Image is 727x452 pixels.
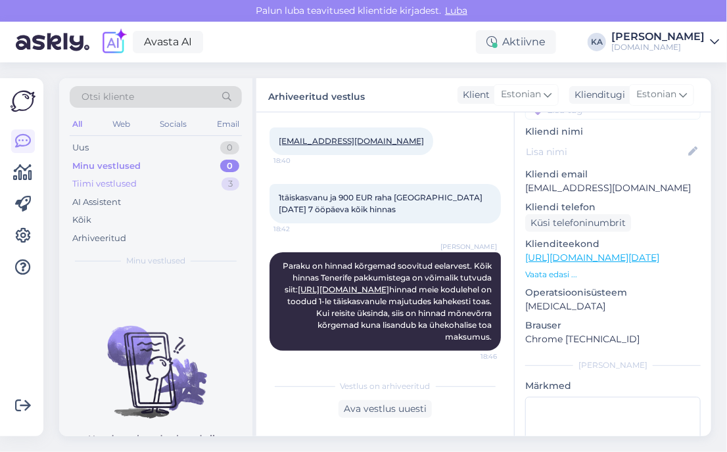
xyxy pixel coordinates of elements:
a: [EMAIL_ADDRESS][DOMAIN_NAME] [279,136,424,146]
img: explore-ai [100,28,128,56]
div: 0 [220,141,239,154]
div: Kõik [72,214,91,227]
div: 0 [220,160,239,173]
span: 1täiskasvanu ja 900 EUR raha [GEOGRAPHIC_DATA] [DATE] 7 ööpäeva kõik hinnas [279,192,484,214]
div: [DOMAIN_NAME] [611,42,705,53]
p: [MEDICAL_DATA] [525,300,701,313]
div: Web [110,116,133,133]
div: Minu vestlused [72,160,141,173]
span: Otsi kliente [82,90,134,104]
span: Luba [441,5,471,16]
div: 3 [222,177,239,191]
span: [PERSON_NAME] [440,242,497,252]
p: Brauser [525,319,701,332]
div: Arhiveeritud [72,232,126,245]
div: Ava vestlus uuesti [339,400,432,418]
div: Uus [72,141,89,154]
p: Uued vestlused tulevad siia. [89,432,223,446]
span: 18:46 [448,351,497,361]
div: Email [214,116,242,133]
div: AI Assistent [72,196,121,209]
img: Askly Logo [11,89,35,114]
label: Arhiveeritud vestlus [268,86,365,104]
span: Paraku on hinnad kõrgemad soovitud eelarvest. Kõik hinnas Tenerife pakkumistega on võimalik tutvu... [283,261,494,342]
p: Märkmed [525,379,701,393]
div: Aktiivne [476,30,556,54]
span: 18:40 [273,156,323,166]
a: [PERSON_NAME][DOMAIN_NAME] [611,32,719,53]
span: Estonian [501,87,541,102]
span: Minu vestlused [126,255,185,267]
p: Chrome [TECHNICAL_ID] [525,332,701,346]
div: Küsi telefoninumbrit [525,214,631,232]
a: [URL][DOMAIN_NAME] [298,284,389,294]
div: All [70,116,85,133]
input: Lisa nimi [526,145,686,159]
div: [PERSON_NAME] [611,32,705,42]
a: Avasta AI [133,31,203,53]
div: [PERSON_NAME] [525,359,701,371]
p: Kliendi nimi [525,125,701,139]
p: Vaata edasi ... [525,269,701,281]
img: No chats [59,302,252,420]
p: [EMAIL_ADDRESS][DOMAIN_NAME] [525,181,701,195]
a: [URL][DOMAIN_NAME][DATE] [525,252,659,263]
p: Operatsioonisüsteem [525,286,701,300]
span: 18:42 [273,224,323,234]
span: Vestlus on arhiveeritud [340,380,431,392]
div: Klient [457,88,490,102]
div: Klienditugi [569,88,625,102]
span: Estonian [636,87,676,102]
p: Kliendi telefon [525,200,701,214]
p: Klienditeekond [525,237,701,251]
p: Kliendi email [525,168,701,181]
div: Socials [157,116,189,133]
div: KA [588,33,606,51]
div: Tiimi vestlused [72,177,137,191]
